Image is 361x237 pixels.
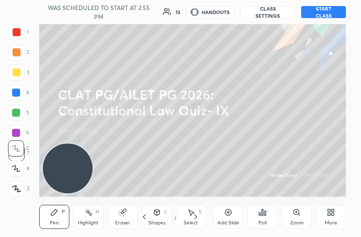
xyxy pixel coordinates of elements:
div: 1 [9,24,29,40]
div: More [325,220,337,225]
div: H [96,209,99,214]
div: Z [9,181,30,197]
div: 13 [175,10,180,15]
div: / [174,214,177,220]
button: HANDOUTS [186,6,234,18]
div: C [8,140,30,156]
div: X [8,161,30,177]
div: Poll [258,220,266,225]
div: Zoom [290,220,304,225]
div: P [62,209,65,214]
div: Eraser [115,220,130,225]
div: 4 [8,85,29,101]
div: Highlight [78,220,99,225]
div: L [164,209,167,214]
div: Shapes [148,220,165,225]
div: S [199,209,202,214]
div: 2 [9,44,29,60]
div: 3 [9,64,29,81]
div: Pen [50,220,59,225]
div: 5 [8,105,29,121]
button: CLASS SETTINGS [240,6,295,18]
button: START CLASS [301,6,346,18]
div: 6 [8,125,29,141]
h5: WAS SCHEDULED TO START AT 2:55 PM [43,3,155,21]
div: Add Slide [217,220,239,225]
div: Select [184,220,198,225]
